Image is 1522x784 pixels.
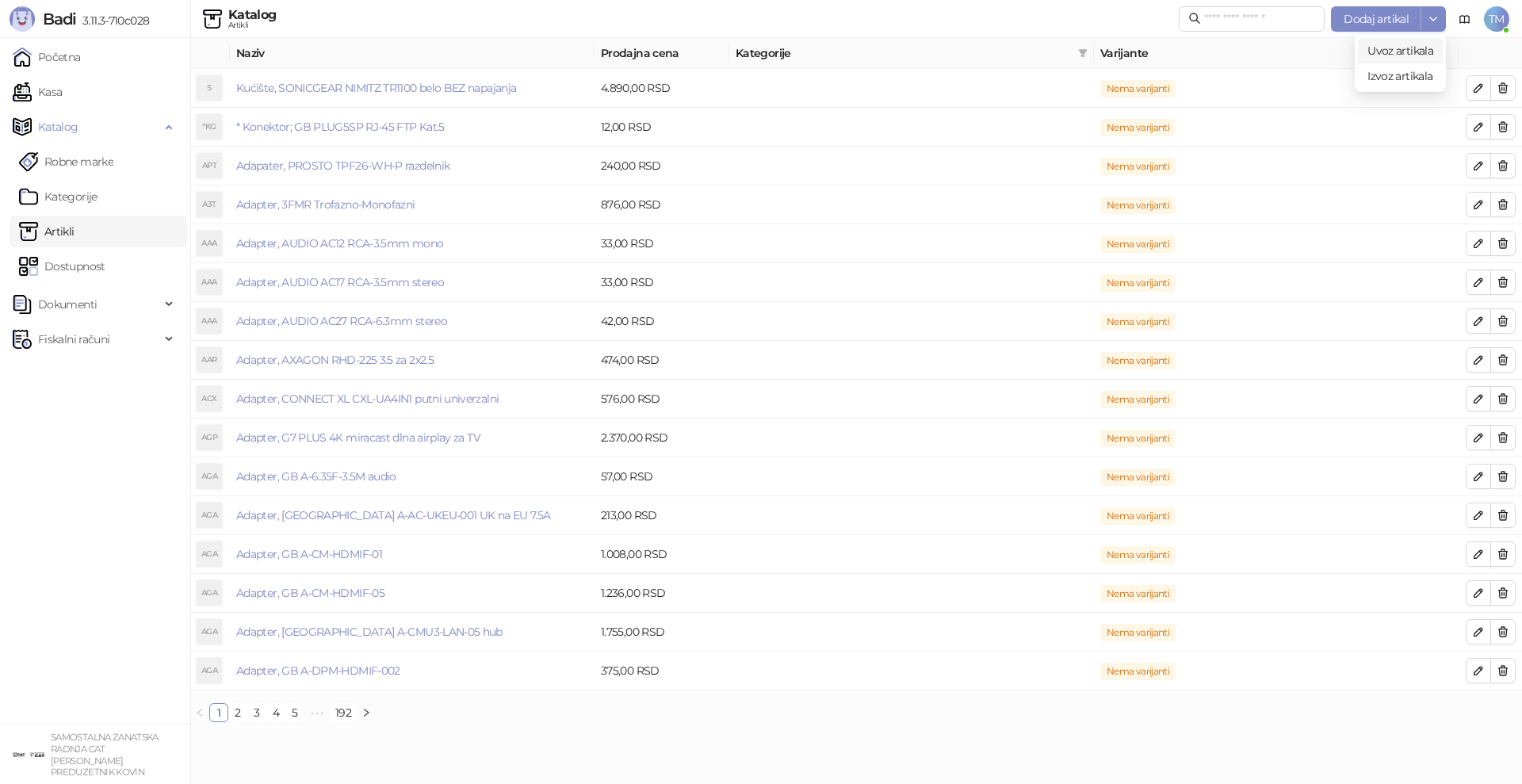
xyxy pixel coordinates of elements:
[76,13,149,28] span: 3.11.3-710c028
[1331,6,1421,32] button: Dodaj artikal
[197,464,222,489] div: AGA
[197,270,222,295] div: AAA
[248,704,266,721] a: 3
[1100,585,1176,602] span: Nema varijanti
[1344,12,1409,26] span: Dodaj artikal
[197,192,222,217] div: A3T
[190,703,209,722] li: Prethodna strana
[1452,6,1478,32] a: Dokumentacija
[357,703,376,722] button: right
[13,739,44,771] img: 64x64-companyLogo-ae27db6e-dfce-48a1-b68e-83471bd1bffd.png
[595,496,729,535] td: 213,00 RSD
[230,341,595,380] td: Adapter, AXAGON RHD-225 3.5 za 2x2.5
[1367,44,1433,58] span: Uvoz artikala
[247,703,266,722] li: 3
[197,658,222,683] div: AGA
[230,457,595,496] td: Adapter, GB A-6.35F-3.5M audio
[197,347,222,373] div: AAR
[229,704,247,721] a: 2
[304,703,330,722] span: •••
[1075,41,1091,65] span: filter
[595,574,729,613] td: 1.236,00 RSD
[51,732,159,778] small: SAMOSTALNA ZANATSKA RADNJA CAT [PERSON_NAME] PREDUZETNIK KOVIN
[236,159,449,173] a: Adapater, PROSTO TPF26-WH-P razdelnik
[19,181,98,212] a: Kategorije
[230,38,595,69] th: Naziv
[38,289,97,320] span: Dokumenti
[1100,197,1176,214] span: Nema varijanti
[236,586,384,600] a: Adapter, GB A-CM-HDMIF-05
[230,302,595,341] td: Adapter, AUDIO AC27 RCA-6.3mm stereo
[736,44,1072,62] span: Kategorije
[331,704,356,721] a: 192
[236,547,382,561] a: Adapter, GB A-CM-HDMIF-01
[236,275,444,289] a: Adapter, AUDIO AC17 RCA-3.5mm stereo
[236,197,415,212] a: Adapter, 3FMR Trofazno-Monofazni
[286,704,304,721] a: 5
[230,652,595,690] td: Adapter, GB A-DPM-HDMIF-002
[43,10,76,29] span: Badi
[595,224,729,263] td: 33,00 RSD
[197,386,222,411] div: ACX
[1100,546,1176,564] span: Nema varijanti
[357,703,376,722] li: Sledeća strana
[236,392,499,406] a: Adapter, CONNECT XL CXL-UA4IN1 putni univerzalni
[1100,430,1176,447] span: Nema varijanti
[236,314,447,328] a: Adapter, AUDIO AC27 RCA-6.3mm stereo
[230,263,595,302] td: Adapter, AUDIO AC17 RCA-3.5mm stereo
[230,108,595,147] td: * Konektor; GB PLUG5SP RJ-45 FTP Kat.5
[236,120,445,134] a: * Konektor; GB PLUG5SP RJ-45 FTP Kat.5
[209,703,228,722] li: 1
[1484,6,1509,32] span: TM
[236,236,443,250] a: Adapter, AUDIO AC12 RCA-3.5mm mono
[203,10,222,29] img: Artikli
[1100,235,1176,253] span: Nema varijanti
[595,185,729,224] td: 876,00 RSD
[197,619,222,644] div: AGA
[236,469,396,484] a: Adapter, GB A-6.35F-3.5M audio
[1100,352,1176,369] span: Nema varijanti
[197,503,222,528] div: AGA
[197,308,222,334] div: AAA
[197,425,222,450] div: AGP
[230,419,595,457] td: Adapter, G7 PLUS 4K miracast dlna airplay za TV
[595,263,729,302] td: 33,00 RSD
[38,323,109,355] span: Fiskalni računi
[19,146,113,178] a: Robne marke
[236,508,550,522] a: Adapter, [GEOGRAPHIC_DATA] A-AC-UKEU-001 UK na EU 7.5A
[19,216,75,247] a: ArtikliArtikli
[1100,507,1176,525] span: Nema varijanti
[267,704,285,721] a: 4
[595,652,729,690] td: 375,00 RSD
[1100,468,1176,486] span: Nema varijanti
[304,703,330,722] li: Sledećih 5 Strana
[210,704,228,721] a: 1
[195,708,205,717] span: left
[236,625,503,639] a: Adapter, [GEOGRAPHIC_DATA] A-CMU3-LAN-05 hub
[595,302,729,341] td: 42,00 RSD
[595,457,729,496] td: 57,00 RSD
[236,353,434,367] a: Adapter, AXAGON RHD-225 3.5 za 2x2.5
[1100,663,1176,680] span: Nema varijanti
[228,703,247,722] li: 2
[1367,67,1433,85] span: Izvoz artikala
[230,535,595,574] td: Adapter, GB A-CM-HDMIF-01
[197,153,222,178] div: APT
[230,147,595,185] td: Adapater, PROSTO TPF26-WH-P razdelnik
[1100,624,1176,641] span: Nema varijanti
[1100,119,1176,136] span: Nema varijanti
[330,703,357,722] li: 192
[13,41,81,73] a: Početna
[1100,313,1176,331] span: Nema varijanti
[595,108,729,147] td: 12,00 RSD
[13,76,62,108] a: Kasa
[236,430,480,445] a: Adapter, G7 PLUS 4K miracast dlna airplay za TV
[228,21,277,29] div: Artikli
[595,69,729,108] td: 4.890,00 RSD
[1100,80,1176,98] span: Nema varijanti
[595,38,729,69] th: Prodajna cena
[230,185,595,224] td: Adapter, 3FMR Trofazno-Monofazni
[197,75,222,101] div: S
[230,613,595,652] td: Adapter, GB A-CMU3-LAN-05 hub
[19,250,105,282] a: Dostupnost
